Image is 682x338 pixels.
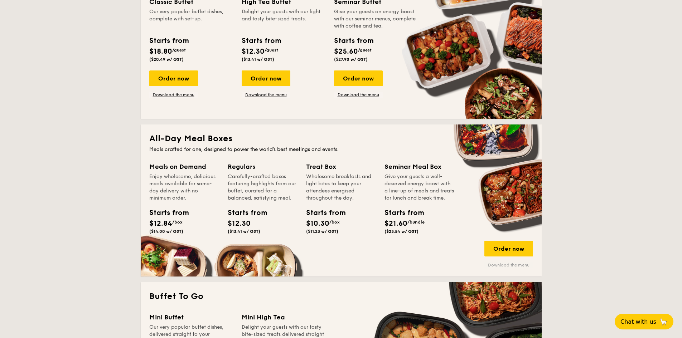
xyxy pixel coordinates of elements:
[242,92,290,98] a: Download the menu
[172,220,183,225] span: /box
[149,70,198,86] div: Order now
[149,162,219,172] div: Meals on Demand
[384,229,419,234] span: ($23.54 w/ GST)
[358,48,372,53] span: /guest
[306,207,338,218] div: Starts from
[149,229,183,234] span: ($14.00 w/ GST)
[334,70,383,86] div: Order now
[149,92,198,98] a: Download the menu
[149,173,219,202] div: Enjoy wholesome, delicious meals available for same-day delivery with no minimum order.
[149,219,172,228] span: $12.84
[228,207,260,218] div: Starts from
[228,219,251,228] span: $12.30
[242,35,281,46] div: Starts from
[306,229,338,234] span: ($11.23 w/ GST)
[242,57,274,62] span: ($13.41 w/ GST)
[149,312,233,322] div: Mini Buffet
[620,318,656,325] span: Chat with us
[149,57,184,62] span: ($20.49 w/ GST)
[384,162,454,172] div: Seminar Meal Box
[659,318,668,326] span: 🦙
[149,146,533,153] div: Meals crafted for one, designed to power the world's best meetings and events.
[172,48,186,53] span: /guest
[334,92,383,98] a: Download the menu
[334,35,373,46] div: Starts from
[384,219,407,228] span: $21.60
[149,8,233,30] div: Our very popular buffet dishes, complete with set-up.
[334,57,368,62] span: ($27.90 w/ GST)
[228,229,260,234] span: ($13.41 w/ GST)
[306,173,376,202] div: Wholesome breakfasts and light bites to keep your attendees energised throughout the day.
[306,219,329,228] span: $10.30
[149,133,533,144] h2: All-Day Meal Boxes
[149,207,182,218] div: Starts from
[265,48,278,53] span: /guest
[242,312,325,322] div: Mini High Tea
[228,162,298,172] div: Regulars
[329,220,340,225] span: /box
[384,173,454,202] div: Give your guests a well-deserved energy boost with a line-up of meals and treats for lunch and br...
[484,262,533,268] a: Download the menu
[484,241,533,256] div: Order now
[615,314,673,329] button: Chat with us🦙
[407,220,425,225] span: /bundle
[242,47,265,56] span: $12.30
[242,8,325,30] div: Delight your guests with our light and tasty bite-sized treats.
[242,70,290,86] div: Order now
[306,162,376,172] div: Treat Box
[228,173,298,202] div: Carefully-crafted boxes featuring highlights from our buffet, curated for a balanced, satisfying ...
[334,47,358,56] span: $25.60
[149,291,533,302] h2: Buffet To Go
[334,8,418,30] div: Give your guests an energy boost with our seminar menus, complete with coffee and tea.
[149,47,172,56] span: $18.80
[149,35,188,46] div: Starts from
[384,207,417,218] div: Starts from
